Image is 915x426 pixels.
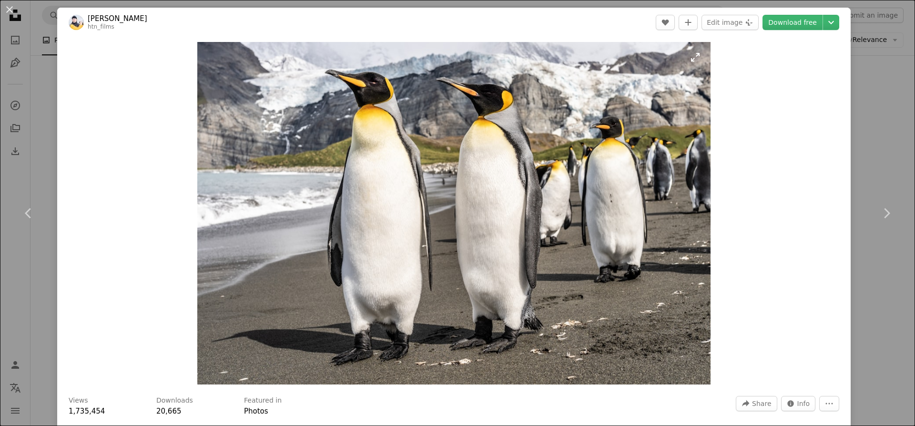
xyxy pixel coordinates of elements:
span: 20,665 [156,407,182,416]
span: 1,735,454 [69,407,105,416]
a: Next [858,167,915,259]
button: Choose download size [823,15,839,30]
h3: Featured in [244,396,282,405]
a: Download free [762,15,823,30]
button: Share this image [736,396,777,411]
h3: Views [69,396,88,405]
button: Stats about this image [781,396,816,411]
span: Info [797,396,810,411]
span: Share [752,396,771,411]
button: Zoom in on this image [197,42,711,384]
button: Add to Collection [679,15,698,30]
img: Go to Hubert Neufeld's profile [69,15,84,30]
a: htn_films [88,23,114,30]
a: [PERSON_NAME] [88,14,147,23]
button: Edit image [701,15,759,30]
button: More Actions [819,396,839,411]
h3: Downloads [156,396,193,405]
img: penguins on gray concrete pavement during daytime [197,42,711,384]
a: Photos [244,407,268,416]
button: Like [656,15,675,30]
